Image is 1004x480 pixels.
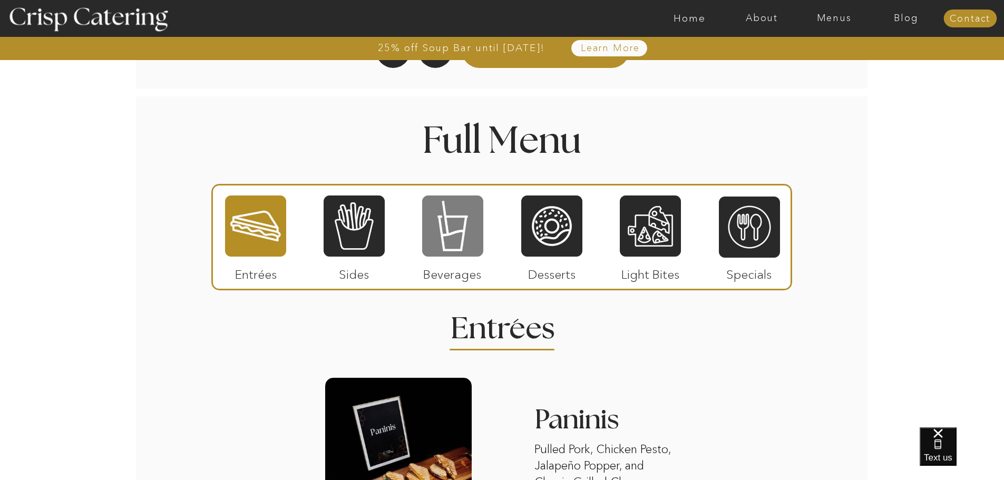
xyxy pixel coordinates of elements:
a: Home [654,13,726,24]
p: Sides [319,257,389,287]
a: Blog [870,13,942,24]
p: Beverages [417,257,488,287]
a: Menus [798,13,870,24]
h2: Entrees [451,314,554,335]
p: Entrées [221,257,291,287]
a: About [726,13,798,24]
h1: Full Menu [356,123,649,154]
a: Get a Free Quote [DATE] [457,31,635,68]
p: Specials [714,257,784,287]
h3: Paninis [534,406,681,440]
p: Light Bites [616,257,686,287]
a: 25% off Soup Bar until [DATE]! [340,43,583,53]
a: Contact [943,14,997,24]
p: Desserts [517,257,587,287]
iframe: podium webchat widget bubble [920,427,1004,480]
a: Learn More [557,43,665,54]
